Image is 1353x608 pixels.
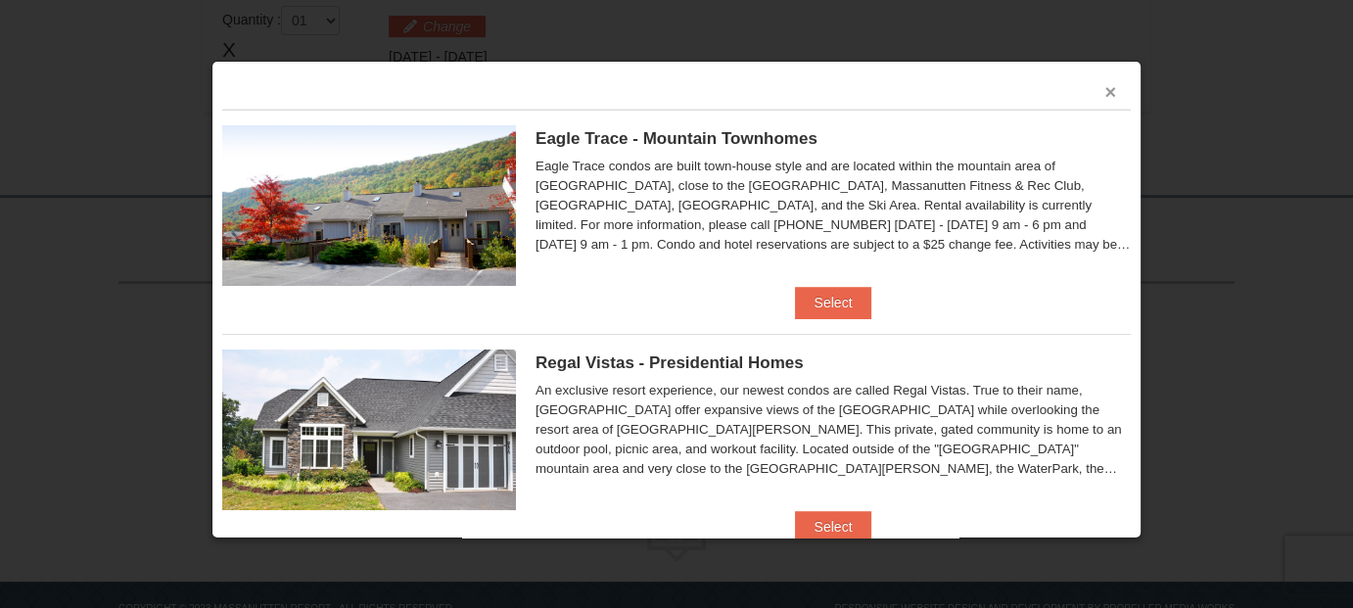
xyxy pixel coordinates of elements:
button: Select [795,287,872,318]
span: Eagle Trace - Mountain Townhomes [536,129,817,148]
img: 19218991-1-902409a9.jpg [222,350,516,510]
div: Eagle Trace condos are built town-house style and are located within the mountain area of [GEOGRA... [536,157,1131,255]
button: Select [795,511,872,542]
button: × [1104,82,1116,102]
div: An exclusive resort experience, our newest condos are called Regal Vistas. True to their name, [G... [536,381,1131,479]
img: 19218983-1-9b289e55.jpg [222,125,516,286]
span: Regal Vistas - Presidential Homes [536,353,804,372]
